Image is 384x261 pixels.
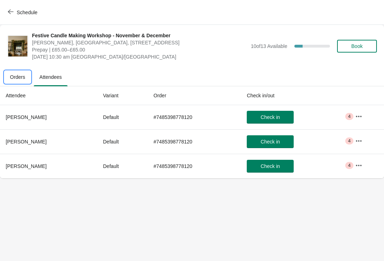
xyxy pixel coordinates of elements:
[247,135,294,148] button: Check in
[8,36,27,56] img: Festive Candle Making Workshop - November & December
[32,53,247,60] span: [DATE] 10:30 am [GEOGRAPHIC_DATA]/[GEOGRAPHIC_DATA]
[241,86,350,105] th: Check in/out
[337,40,377,53] button: Book
[17,10,37,15] span: Schedule
[6,114,47,120] span: [PERSON_NAME]
[97,105,148,129] td: Default
[348,163,351,168] span: 4
[148,86,241,105] th: Order
[6,139,47,145] span: [PERSON_NAME]
[97,154,148,178] td: Default
[4,6,43,19] button: Schedule
[32,46,247,53] span: Prepay | £65.00–£65.00
[251,43,287,49] span: 10 of 13 Available
[148,129,241,154] td: # 7485398778120
[32,39,247,46] span: [PERSON_NAME], [GEOGRAPHIC_DATA], [STREET_ADDRESS]
[32,32,247,39] span: Festive Candle Making Workshop - November & December
[148,105,241,129] td: # 7485398778120
[6,163,47,169] span: [PERSON_NAME]
[348,114,351,119] span: 4
[34,71,68,83] span: Attendees
[148,154,241,178] td: # 7485398778120
[348,138,351,144] span: 4
[261,163,280,169] span: Check in
[97,129,148,154] td: Default
[261,114,280,120] span: Check in
[247,160,294,173] button: Check in
[261,139,280,145] span: Check in
[247,111,294,124] button: Check in
[97,86,148,105] th: Variant
[4,71,31,83] span: Orders
[351,43,363,49] span: Book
